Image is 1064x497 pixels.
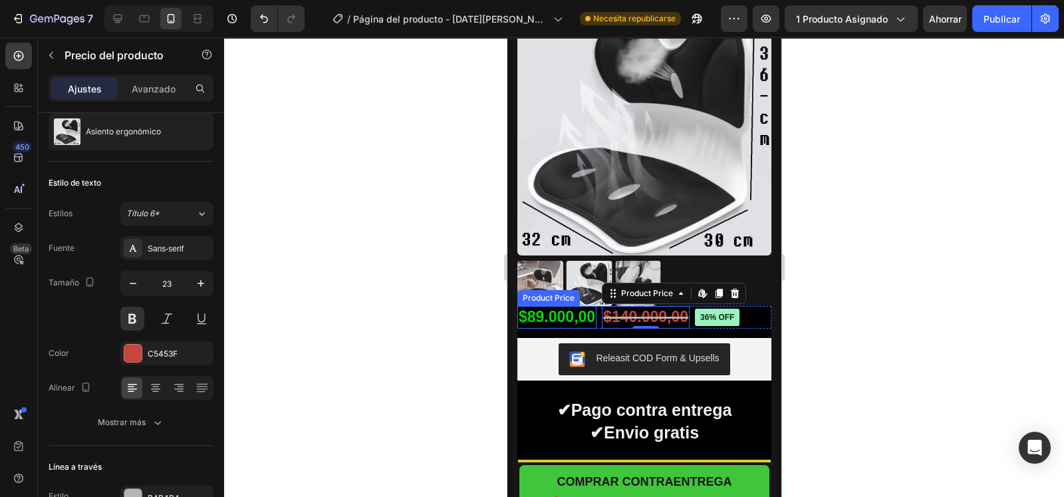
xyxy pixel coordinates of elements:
[353,13,543,39] font: Página del producto - [DATE][PERSON_NAME] 23:14:18
[15,142,29,152] font: 450
[148,244,184,253] font: Sans-serif
[54,118,80,145] img: imagen de característica del producto
[49,243,74,253] font: Fuente
[148,349,178,359] font: C5453F
[347,13,350,25] font: /
[923,5,967,32] button: Ahorrar
[929,13,962,25] font: Ahorrar
[49,277,79,287] font: Tamaño
[87,12,93,25] font: 7
[126,208,160,218] font: Título 6*
[49,383,75,393] font: Alinear
[984,13,1020,25] font: Publicar
[49,411,213,434] button: Mostrar más
[593,13,676,23] font: Necesita republicarse
[98,417,146,427] font: Mostrar más
[49,178,101,188] font: Estilo de texto
[86,126,161,136] font: Asiento ergonómico
[5,5,99,32] button: 7
[43,458,54,468] span: 🔥
[796,13,888,25] font: 1 producto asignado
[65,47,178,63] p: Precio del producto
[49,208,72,218] font: Estilos
[1019,432,1051,464] div: Abrir Intercom Messenger
[49,348,69,358] font: Color
[65,49,164,62] font: Precio del producto
[120,202,213,226] button: Título 6*
[54,458,231,468] span: 480 Vendidos - !Solo 20 Unidades Disponibles¡
[972,5,1031,32] button: Publicar
[13,244,29,253] font: Beta
[507,37,781,497] iframe: Área de diseño
[785,5,918,32] button: 1 producto asignado
[49,462,102,472] font: Línea a través
[132,83,176,94] font: Avanzado
[68,83,102,94] font: Ajustes
[251,5,305,32] div: Deshacer/Rehacer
